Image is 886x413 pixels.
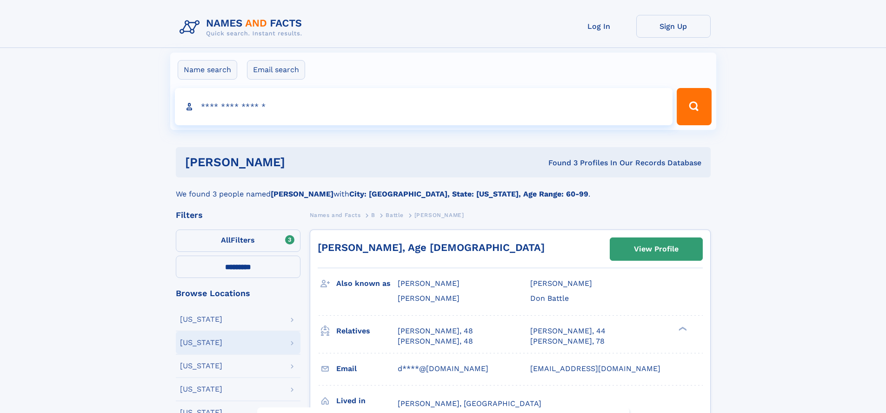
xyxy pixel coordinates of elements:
[185,156,417,168] h1: [PERSON_NAME]
[221,236,231,244] span: All
[336,276,398,291] h3: Also known as
[677,88,711,125] button: Search Button
[371,209,375,221] a: B
[180,386,222,393] div: [US_STATE]
[386,212,404,218] span: Battle
[176,289,300,298] div: Browse Locations
[336,361,398,377] h3: Email
[336,323,398,339] h3: Relatives
[530,326,606,336] a: [PERSON_NAME], 44
[247,60,305,80] label: Email search
[310,209,361,221] a: Names and Facts
[530,364,660,373] span: [EMAIL_ADDRESS][DOMAIN_NAME]
[610,238,702,260] a: View Profile
[176,15,310,40] img: Logo Names and Facts
[398,326,473,336] a: [PERSON_NAME], 48
[530,279,592,288] span: [PERSON_NAME]
[178,60,237,80] label: Name search
[398,279,460,288] span: [PERSON_NAME]
[398,294,460,303] span: [PERSON_NAME]
[371,212,375,218] span: B
[386,209,404,221] a: Battle
[676,325,687,332] div: ❯
[176,230,300,252] label: Filters
[349,190,588,198] b: City: [GEOGRAPHIC_DATA], State: [US_STATE], Age Range: 60-99
[530,294,569,303] span: Don Battle
[634,238,679,260] div: View Profile
[271,190,333,198] b: [PERSON_NAME]
[636,15,711,38] a: Sign Up
[176,177,711,200] div: We found 3 people named with .
[414,212,464,218] span: [PERSON_NAME]
[562,15,636,38] a: Log In
[398,336,473,346] a: [PERSON_NAME], 48
[417,158,701,168] div: Found 3 Profiles In Our Records Database
[336,393,398,409] h3: Lived in
[180,339,222,346] div: [US_STATE]
[175,88,673,125] input: search input
[176,211,300,219] div: Filters
[398,399,541,408] span: [PERSON_NAME], [GEOGRAPHIC_DATA]
[180,362,222,370] div: [US_STATE]
[530,336,605,346] a: [PERSON_NAME], 78
[180,316,222,323] div: [US_STATE]
[318,242,545,253] a: [PERSON_NAME], Age [DEMOGRAPHIC_DATA]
